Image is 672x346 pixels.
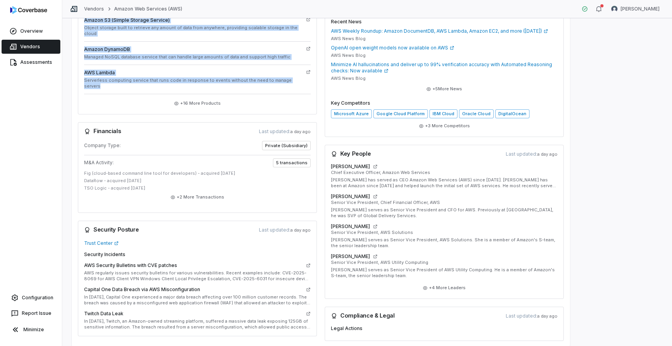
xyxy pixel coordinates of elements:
[459,109,493,118] a: Oracle Cloud
[2,24,60,38] a: Overview
[84,251,311,258] h4: Security Incidents
[84,240,119,246] a: Trust Center
[331,19,558,25] h4: Recent News
[331,207,558,219] p: [PERSON_NAME] serves as Senior Vice President and CFO for AWS. Previously at [GEOGRAPHIC_DATA], h...
[84,77,303,89] p: Serverless computing service that runs code in response to events without the need to manage servers
[331,177,558,189] p: [PERSON_NAME] has served as CEO Amazon Web Services (AWS) since [DATE]. [PERSON_NAME] has been at...
[331,76,366,81] span: AWS News Blog
[84,270,311,282] p: AWS regularly issues security bulletins for various vulnerabilities. Recent examples include: CVE...
[331,61,558,74] a: Minimize AI hallucinations and deliver up to 99% verification accuracy with Automated Reasoning c...
[262,141,311,150] span: Private (Subsidiary)
[84,25,303,37] p: Object storage built to retrieve any amount of data from anywhere, providing scalable storage in ...
[417,119,472,133] button: +3 More Competitors
[621,6,660,12] span: [PERSON_NAME]
[84,128,121,135] h3: Financials
[331,260,558,265] p: Senior Vice President, AWS Utility Computing
[259,128,311,135] span: Last updated:
[259,227,311,233] span: Last updated:
[331,325,558,332] h4: Legal Actions
[429,109,457,118] a: IBM Cloud
[607,3,664,15] button: Tomo Majima avatar[PERSON_NAME]
[290,227,311,233] span: a day ago
[84,70,303,76] h4: AWS Lambda
[331,200,558,205] p: Senior Vice President, Chief Financial Officer, AWS
[84,160,114,166] span: M&A Activity:
[84,46,303,53] h4: Amazon DynamoDB
[331,109,372,118] a: Microsoft Azure
[290,129,311,134] span: a day ago
[172,97,223,111] button: +16 More Products
[168,190,227,204] button: +2 More Transactions
[331,193,370,200] h4: [PERSON_NAME]
[10,6,47,14] img: logo-D7KZi-bG.svg
[84,142,121,149] span: Company Type:
[495,109,530,118] a: DigitalOcean
[331,253,370,260] h4: [PERSON_NAME]
[84,17,303,23] h4: Amazon S3 (Simple Storage Service)
[331,230,558,235] p: Senior Vice President, AWS Solutions
[331,267,558,279] p: [PERSON_NAME] serves as Senior Vice President of AWS Utility Computing. He is a member of Amazon'...
[331,163,370,170] h4: [PERSON_NAME]
[537,151,558,157] span: a day ago
[424,82,464,96] button: +5More News
[331,151,371,157] h3: Key People
[331,28,558,34] a: AWS Weekly Roundup: Amazon DocumentDB, AWS Lambda, Amazon EC2, and more ([DATE])
[84,318,311,330] p: In [DATE], Twitch, an Amazon-owned streaming platform, suffered a massive data leak exposing 125G...
[506,313,558,319] span: Last updated:
[2,40,60,54] a: Vendors
[84,54,303,60] p: Managed NoSQL database service that can handle large amounts of data and support high traffic
[114,6,182,12] a: Amazon Web Services (AWS)
[84,294,311,306] p: In [DATE], Capital One experienced a major data breach affecting over 100 million customer record...
[84,227,139,233] h3: Security Posture
[2,55,60,69] a: Assessments
[331,313,394,319] h3: Compliance & Legal
[84,170,311,176] div: Fig (cloud-based command line tool for developers) - acquired [DATE]
[331,170,558,176] p: Chief Executive Officer, Amazon Web Services
[331,237,558,249] p: [PERSON_NAME] serves as Senior Vice President, AWS Solutions. She is a member of Amazon's S-team,...
[331,45,558,51] a: OpenAI open weight models now available on AWS
[84,178,311,184] div: DataRow - acquired [DATE]
[420,281,468,295] button: +4 More Leaders
[611,6,617,12] img: Tomo Majima avatar
[331,100,558,106] h4: Key Competitors
[273,158,311,167] span: 5 transactions
[84,262,177,269] h5: AWS Security Bulletins with CVE patches
[331,53,366,58] span: AWS News Blog
[3,291,59,305] a: Configuration
[373,109,428,118] a: Google Cloud Platform
[3,322,59,337] button: Minimize
[3,306,59,320] button: Report Issue
[506,151,558,157] span: Last updated:
[331,36,366,42] span: AWS News Blog
[331,223,370,230] h4: [PERSON_NAME]
[84,6,104,12] a: Vendors
[84,286,200,293] h5: Capital One Data Breach via AWS Misconfiguration
[84,185,311,191] div: TSO Logic - acquired [DATE]
[537,313,558,319] span: a day ago
[84,311,123,317] h5: Twitch Data Leak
